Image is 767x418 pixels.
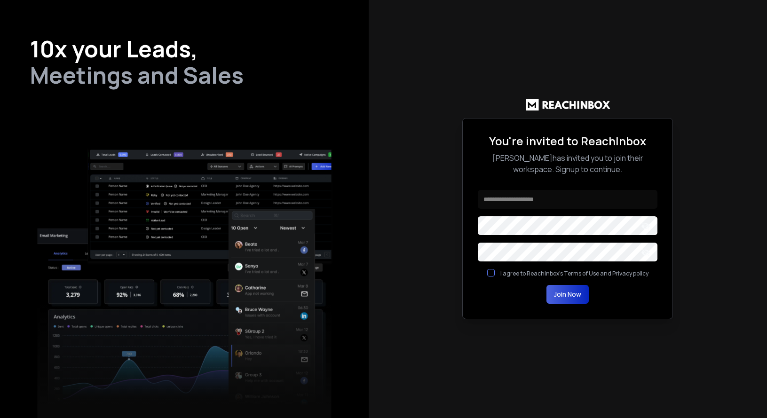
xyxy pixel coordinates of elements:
[30,64,339,87] h2: Meetings and Sales
[478,134,657,149] h2: You're invited to ReachInbox
[30,38,339,60] h1: 10x your Leads,
[500,269,648,277] label: I agree to ReachInbox's Terms of Use and Privacy policy
[546,285,589,304] button: Join Now
[478,152,657,175] p: [PERSON_NAME] has invited you to join their workspace. Signup to continue.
